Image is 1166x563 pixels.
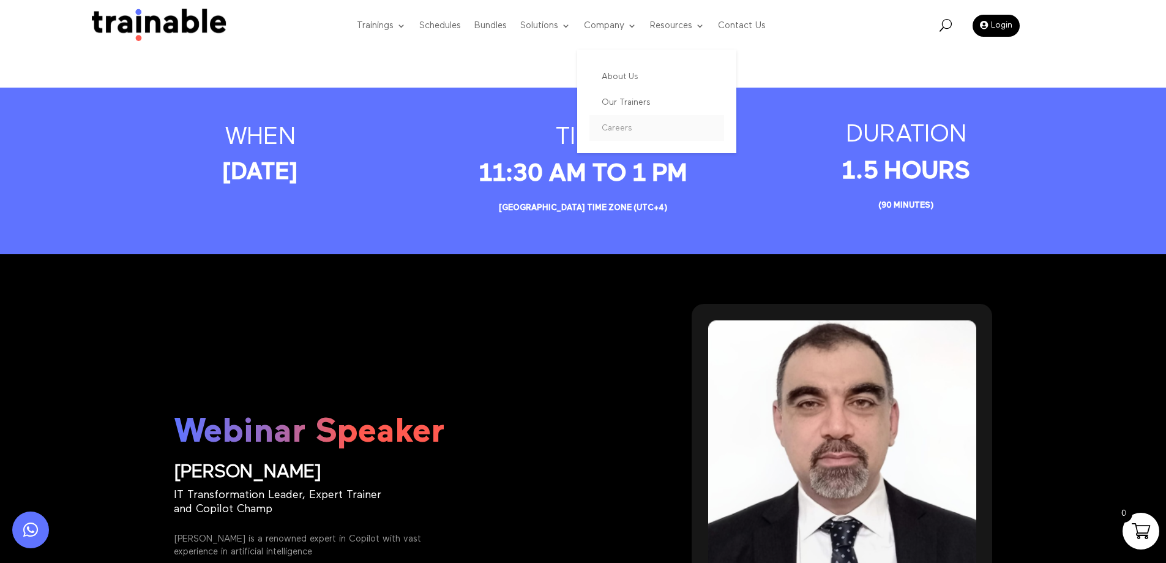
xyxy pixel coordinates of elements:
[770,157,1042,221] p: 1.5 hours
[520,2,570,50] a: Solutions
[124,123,397,159] h3: when
[124,159,397,186] p: [DATE]
[474,2,507,50] a: Bundles
[447,123,719,159] h3: TIME
[174,415,444,450] span: Webinar Speaker
[973,15,1020,37] a: Login
[589,64,724,89] a: About Us
[770,120,1042,157] h3: DURATION
[174,488,394,517] p: IT Transformation Leader, Expert Trainer and Copilot Champ
[1115,505,1132,523] span: 0
[589,89,724,115] a: Our Trainers
[584,2,637,50] a: Company
[878,202,934,210] span: (90 minutes)
[499,204,668,212] span: [GEOGRAPHIC_DATA] time zone (UTC+4)
[718,2,766,50] a: Contact Us
[589,115,724,141] a: Careers
[419,2,461,50] a: Schedules
[174,467,647,478] p: [PERSON_NAME]
[940,19,952,31] span: U
[357,2,406,50] a: Trainings
[447,159,719,223] p: 11:30 Am to 1 pm
[650,2,704,50] a: Resources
